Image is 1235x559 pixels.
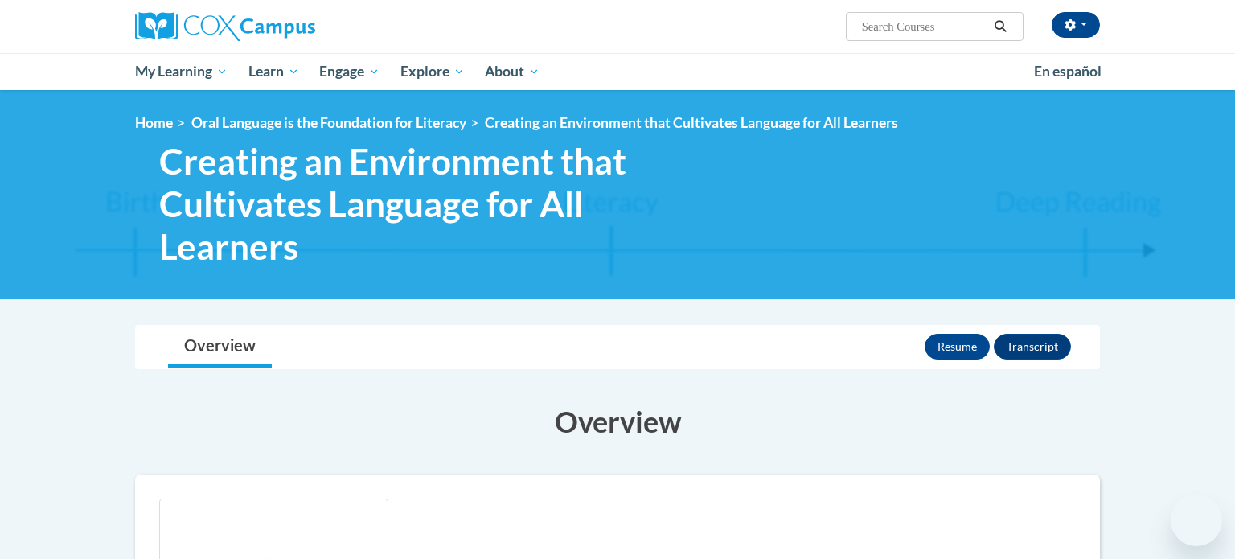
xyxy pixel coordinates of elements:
[400,62,465,81] span: Explore
[1052,12,1100,38] button: Account Settings
[135,401,1100,442] h3: Overview
[135,62,228,81] span: My Learning
[238,53,310,90] a: Learn
[125,53,238,90] a: My Learning
[925,334,990,360] button: Resume
[1171,495,1222,546] iframe: Button to launch messaging window
[994,21,1008,33] i: 
[191,114,466,131] a: Oral Language is the Foundation for Literacy
[319,62,380,81] span: Engage
[135,12,315,41] img: Cox Campus
[1024,55,1112,88] a: En español
[135,12,441,41] a: Cox Campus
[485,114,898,131] span: Creating an Environment that Cultivates Language for All Learners
[1034,63,1102,80] span: En español
[111,53,1124,90] div: Main menu
[989,17,1013,36] button: Search
[475,53,551,90] a: About
[248,62,299,81] span: Learn
[159,140,714,267] span: Creating an Environment that Cultivates Language for All Learners
[485,62,540,81] span: About
[860,17,989,36] input: Search Courses
[309,53,390,90] a: Engage
[994,334,1071,360] button: Transcript
[390,53,475,90] a: Explore
[135,114,173,131] a: Home
[168,326,272,368] a: Overview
